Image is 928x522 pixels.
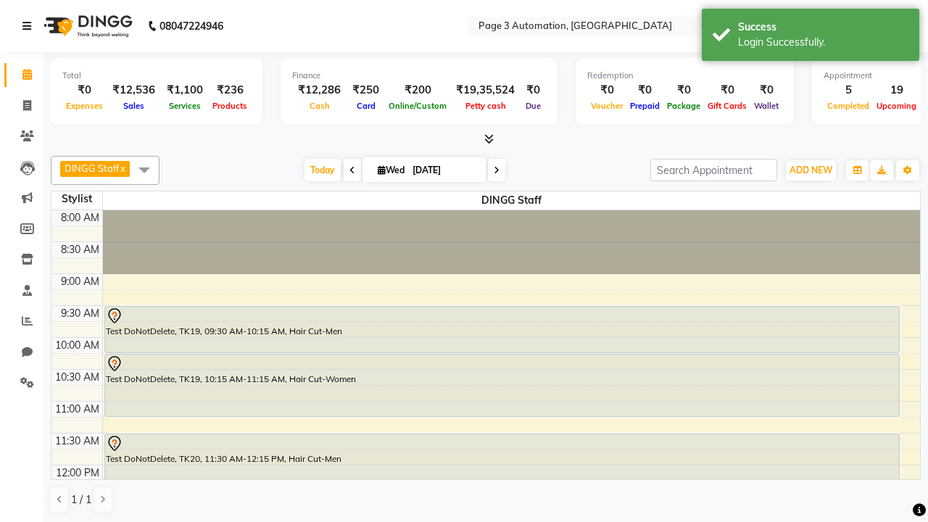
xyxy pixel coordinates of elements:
[58,210,102,225] div: 8:00 AM
[522,101,544,111] span: Due
[103,191,921,210] span: DINGG Staff
[52,370,102,385] div: 10:30 AM
[209,82,251,99] div: ₹236
[107,82,161,99] div: ₹12,536
[58,274,102,289] div: 9:00 AM
[704,101,750,111] span: Gift Cards
[65,162,119,174] span: DINGG Staff
[663,101,704,111] span: Package
[873,101,920,111] span: Upcoming
[750,101,782,111] span: Wallet
[51,191,102,207] div: Stylist
[374,165,408,175] span: Wed
[587,101,626,111] span: Voucher
[105,355,899,416] div: Test DoNotDelete, TK19, 10:15 AM-11:15 AM, Hair Cut-Women
[62,101,107,111] span: Expenses
[738,20,908,35] div: Success
[587,82,626,99] div: ₹0
[209,101,251,111] span: Products
[165,101,204,111] span: Services
[521,82,546,99] div: ₹0
[105,434,899,480] div: Test DoNotDelete, TK20, 11:30 AM-12:15 PM, Hair Cut-Men
[650,159,777,181] input: Search Appointment
[738,35,908,50] div: Login Successfully.
[58,306,102,321] div: 9:30 AM
[626,82,663,99] div: ₹0
[408,159,481,181] input: 2025-10-01
[119,162,125,174] a: x
[347,82,385,99] div: ₹250
[120,101,148,111] span: Sales
[159,6,223,46] b: 08047224946
[161,82,209,99] div: ₹1,100
[462,101,510,111] span: Petty cash
[292,70,546,82] div: Finance
[304,159,341,181] span: Today
[306,101,333,111] span: Cash
[786,160,836,181] button: ADD NEW
[52,434,102,449] div: 11:30 AM
[626,101,663,111] span: Prepaid
[62,70,251,82] div: Total
[292,82,347,99] div: ₹12,286
[52,338,102,353] div: 10:00 AM
[824,82,873,99] div: 5
[824,101,873,111] span: Completed
[750,82,782,99] div: ₹0
[385,82,450,99] div: ₹200
[663,82,704,99] div: ₹0
[58,242,102,257] div: 8:30 AM
[62,82,107,99] div: ₹0
[873,82,920,99] div: 19
[52,402,102,417] div: 11:00 AM
[790,165,832,175] span: ADD NEW
[385,101,450,111] span: Online/Custom
[587,70,782,82] div: Redemption
[450,82,521,99] div: ₹19,35,524
[105,307,899,352] div: Test DoNotDelete, TK19, 09:30 AM-10:15 AM, Hair Cut-Men
[71,492,91,507] span: 1 / 1
[37,6,136,46] img: logo
[53,465,102,481] div: 12:00 PM
[353,101,379,111] span: Card
[704,82,750,99] div: ₹0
